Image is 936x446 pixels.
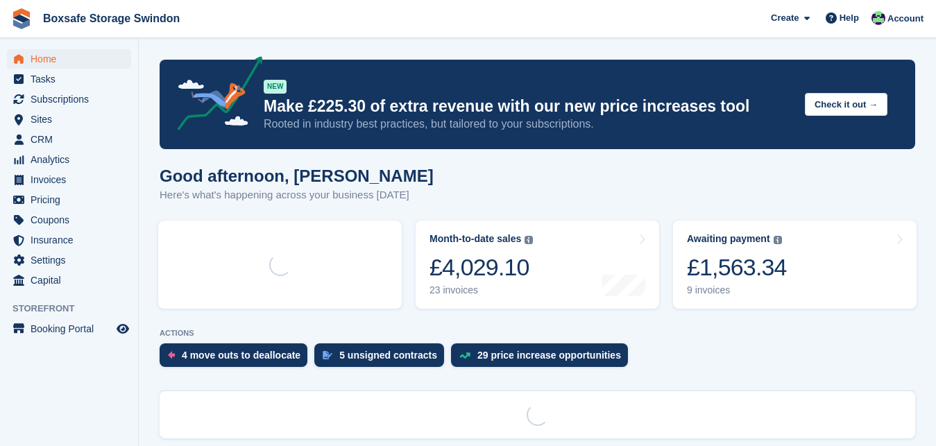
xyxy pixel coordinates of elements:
[459,352,470,359] img: price_increase_opportunities-93ffe204e8149a01c8c9dc8f82e8f89637d9d84a8eef4429ea346261dce0b2c0.svg
[774,236,782,244] img: icon-info-grey-7440780725fd019a000dd9b08b2336e03edf1995a4989e88bcd33f0948082b44.svg
[416,221,659,309] a: Month-to-date sales £4,029.10 23 invoices
[687,233,770,245] div: Awaiting payment
[840,11,859,25] span: Help
[7,170,131,189] a: menu
[12,302,138,316] span: Storefront
[31,210,114,230] span: Coupons
[31,319,114,338] span: Booking Portal
[7,110,131,129] a: menu
[429,253,533,282] div: £4,029.10
[7,190,131,209] a: menu
[160,329,915,338] p: ACTIONS
[7,271,131,290] a: menu
[7,319,131,338] a: menu
[160,166,434,185] h1: Good afternoon, [PERSON_NAME]
[339,350,437,361] div: 5 unsigned contracts
[525,236,533,244] img: icon-info-grey-7440780725fd019a000dd9b08b2336e03edf1995a4989e88bcd33f0948082b44.svg
[7,230,131,250] a: menu
[37,7,185,30] a: Boxsafe Storage Swindon
[264,80,287,94] div: NEW
[805,93,887,116] button: Check it out →
[687,253,787,282] div: £1,563.34
[7,150,131,169] a: menu
[114,320,131,337] a: Preview store
[314,343,451,374] a: 5 unsigned contracts
[160,343,314,374] a: 4 move outs to deallocate
[871,11,885,25] img: Kim Virabi
[7,130,131,149] a: menu
[429,284,533,296] div: 23 invoices
[687,284,787,296] div: 9 invoices
[31,150,114,169] span: Analytics
[31,89,114,109] span: Subscriptions
[7,89,131,109] a: menu
[323,351,332,359] img: contract_signature_icon-13c848040528278c33f63329250d36e43548de30e8caae1d1a13099fd9432cc5.svg
[31,190,114,209] span: Pricing
[31,230,114,250] span: Insurance
[168,351,175,359] img: move_outs_to_deallocate_icon-f764333ba52eb49d3ac5e1228854f67142a1ed5810a6f6cc68b1a99e826820c5.svg
[31,49,114,69] span: Home
[887,12,924,26] span: Account
[477,350,621,361] div: 29 price increase opportunities
[166,56,263,135] img: price-adjustments-announcement-icon-8257ccfd72463d97f412b2fc003d46551f7dbcb40ab6d574587a9cd5c0d94...
[31,271,114,290] span: Capital
[264,96,794,117] p: Make £225.30 of extra revenue with our new price increases tool
[264,117,794,132] p: Rooted in industry best practices, but tailored to your subscriptions.
[11,8,32,29] img: stora-icon-8386f47178a22dfd0bd8f6a31ec36ba5ce8667c1dd55bd0f319d3a0aa187defe.svg
[429,233,521,245] div: Month-to-date sales
[771,11,799,25] span: Create
[31,110,114,129] span: Sites
[7,210,131,230] a: menu
[7,49,131,69] a: menu
[673,221,917,309] a: Awaiting payment £1,563.34 9 invoices
[7,69,131,89] a: menu
[31,250,114,270] span: Settings
[451,343,635,374] a: 29 price increase opportunities
[7,250,131,270] a: menu
[31,170,114,189] span: Invoices
[31,69,114,89] span: Tasks
[182,350,300,361] div: 4 move outs to deallocate
[31,130,114,149] span: CRM
[160,187,434,203] p: Here's what's happening across your business [DATE]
